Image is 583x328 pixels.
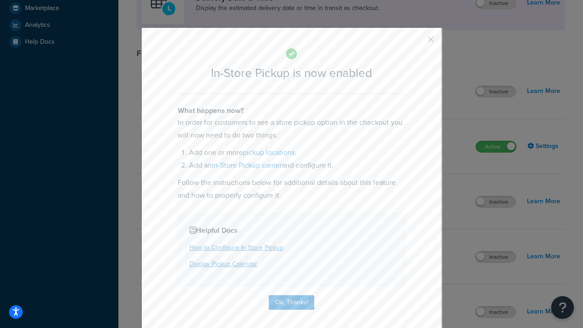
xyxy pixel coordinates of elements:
[212,160,282,170] a: In-Store Pickup carrier
[178,67,405,80] h2: In-Store Pickup is now enabled
[178,116,405,142] p: In order for customers to see a store pickup option in the checkout you will now need to do two t...
[189,225,394,236] h4: Helpful Docs
[189,243,283,252] a: How to Configure In-Store Pickup
[269,295,314,310] button: Ok, Thanks!
[178,176,405,202] p: Follow the instructions below for additional details about this feature and how to properly confi...
[243,147,295,158] a: pickup locations
[178,105,405,116] h4: What happens now?
[189,159,405,172] li: Add an and configure it.
[189,259,257,269] a: Display Pickup Calendar
[189,146,405,159] li: Add one or more .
